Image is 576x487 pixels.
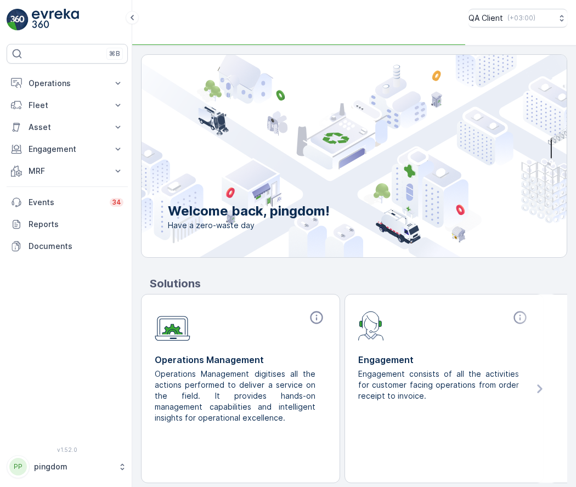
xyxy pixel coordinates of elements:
p: ( +03:00 ) [507,14,535,22]
p: Engagement [358,353,530,366]
p: Welcome back, pingdom! [168,202,330,220]
button: Engagement [7,138,128,160]
div: PP [9,458,27,475]
button: QA Client(+03:00) [468,9,567,27]
p: Documents [29,241,123,252]
img: module-icon [155,310,190,341]
button: Operations [7,72,128,94]
img: logo_light-DOdMpM7g.png [32,9,79,31]
button: Asset [7,116,128,138]
p: Engagement [29,144,106,155]
img: logo [7,9,29,31]
button: Fleet [7,94,128,116]
a: Documents [7,235,128,257]
p: Engagement consists of all the activities for customer facing operations from order receipt to in... [358,369,521,401]
p: QA Client [468,13,503,24]
p: 34 [112,198,121,207]
img: module-icon [358,310,384,341]
span: Have a zero-waste day [168,220,330,231]
p: Fleet [29,100,106,111]
button: PPpingdom [7,455,128,478]
p: Solutions [150,275,567,292]
p: Events [29,197,103,208]
p: ⌘B [109,49,120,58]
button: MRF [7,160,128,182]
p: Operations [29,78,106,89]
p: pingdom [34,461,112,472]
p: Operations Management digitises all the actions performed to deliver a service on the field. It p... [155,369,318,423]
a: Events34 [7,191,128,213]
p: Reports [29,219,123,230]
span: v 1.52.0 [7,446,128,453]
p: MRF [29,166,106,177]
p: Operations Management [155,353,326,366]
a: Reports [7,213,128,235]
p: Asset [29,122,106,133]
img: city illustration [92,55,567,257]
